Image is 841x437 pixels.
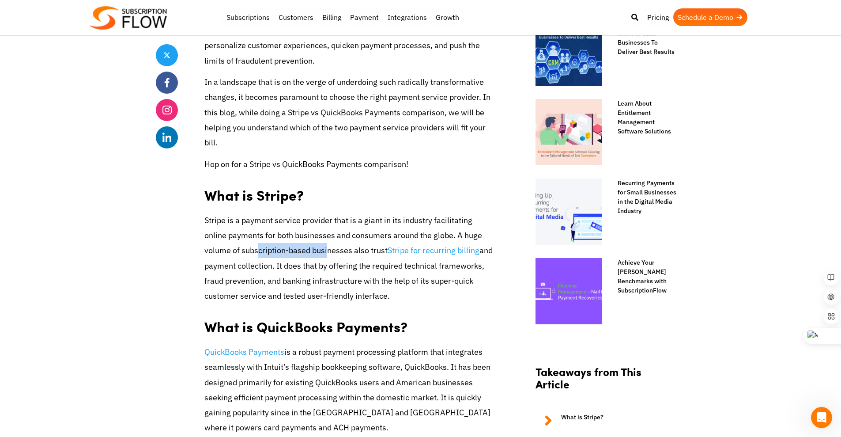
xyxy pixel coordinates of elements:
a: Achieve Your [PERSON_NAME] Benchmarks with SubscriptionFlow [609,258,677,295]
a: Subscriptions [222,8,274,26]
a: Growth [431,8,464,26]
a: Recurring Payments for Small Businesses in the Digital Media Industry [609,179,677,216]
a: Learn About Entitlement Management Software Solutions [609,99,677,136]
h2: What is QuickBooks Payments? [204,310,496,338]
p: In a landscape that is on the verge of underdoing such radically transformative changes, it becom... [204,75,496,150]
p: Stripe is a payment service provider that is a giant in its industry facilitating online payments... [204,213,496,304]
p: Hop on for a Stripe vs QuickBooks Payments comparison! [204,157,496,172]
a: Efficiently Using CRM For SaaS Businesses To Deliver Best Results [609,19,677,57]
p: The decoupling revolution hinges upon fintech innovation. Some of the proposals that have already... [204,8,496,68]
img: Entitlement-management-software [536,99,602,165]
a: Pricing [643,8,673,26]
a: Integrations [383,8,431,26]
h2: What is Stripe? [204,178,496,206]
a: QuickBooks Payments [204,347,284,357]
img: Recurring-Payments-for-Small-Businesses-in-the-Digital-Media-Industry [536,179,602,245]
a: What is Stripe? [536,413,677,429]
a: Customers [274,8,318,26]
a: Stripe for recurring billing [388,245,479,255]
iframe: Intercom live chat [811,407,832,428]
a: Payment [346,8,383,26]
h2: Takeaways from This Article [536,365,677,400]
img: Dunning Management Practices [536,258,602,324]
img: efficiently using CRM for SaaS [536,19,602,86]
img: Subscriptionflow [90,6,167,30]
p: is a robust payment processing platform that integrates seamlessly with Intuit’s flagship bookkee... [204,345,496,435]
a: Billing [318,8,346,26]
a: Schedule a Demo [673,8,747,26]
